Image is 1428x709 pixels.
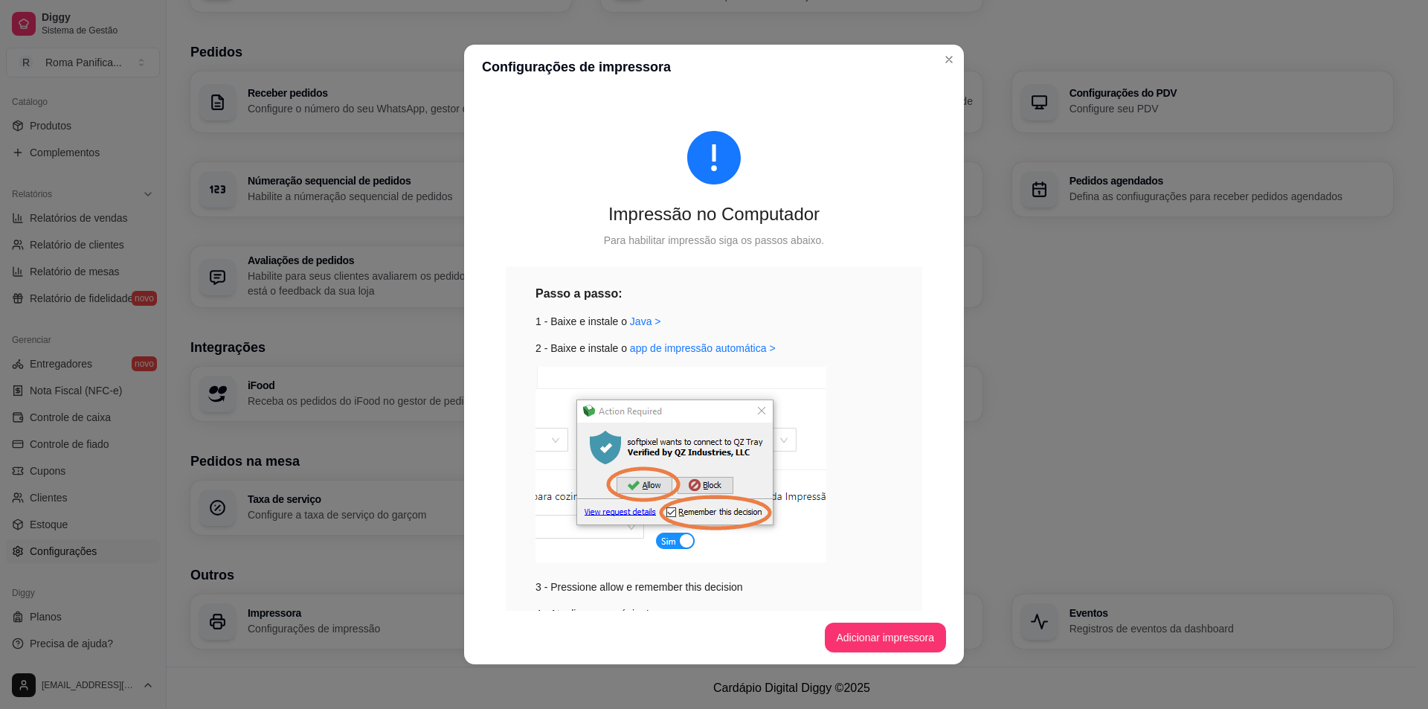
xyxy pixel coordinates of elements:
div: Impressão no Computador [506,202,922,226]
button: Close [937,48,961,71]
div: 1 - Baixe e instale o [535,313,892,330]
a: app de impressão automática > [630,342,776,354]
button: Adicionar impressora [825,623,947,652]
div: 2 - Baixe e instale o [535,340,892,356]
div: 3 - Pressione allow e remember this decision [535,367,892,595]
a: Java > [630,315,661,327]
strong: Passo a passo: [535,287,623,300]
div: Para habilitar impressão siga os passos abaixo. [506,232,922,248]
div: 4 - Atualize essa página! [535,606,892,622]
span: exclamation-circle [687,131,741,185]
header: Configurações de impressora [464,45,964,89]
img: exemplo [535,367,826,562]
